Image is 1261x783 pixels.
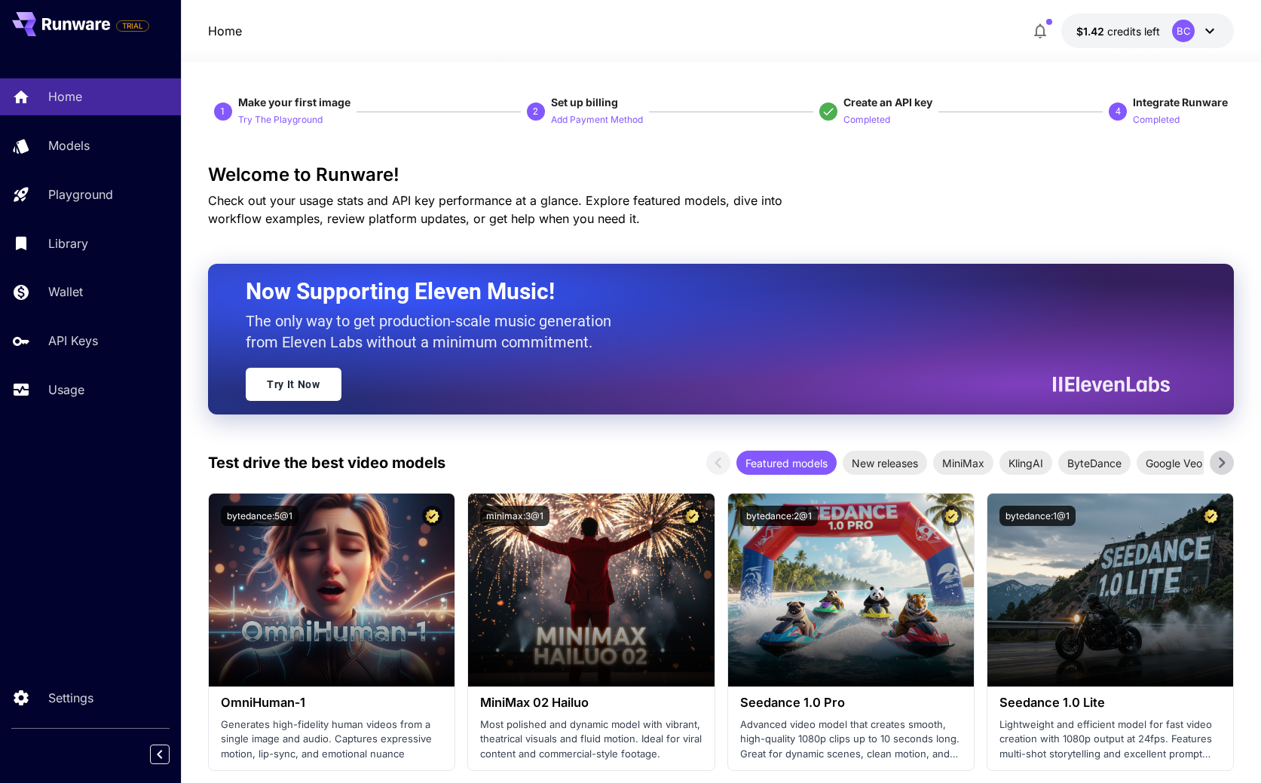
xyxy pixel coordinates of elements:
[987,494,1233,687] img: alt
[1137,451,1211,475] div: Google Veo
[422,506,442,526] button: Certified Model – Vetted for best performance and includes a commercial license.
[999,717,1221,762] p: Lightweight and efficient model for fast video creation with 1080p output at 24fps. Features mult...
[238,96,350,109] span: Make your first image
[209,494,455,687] img: alt
[843,455,927,471] span: New releases
[221,506,298,526] button: bytedance:5@1
[933,451,993,475] div: MiniMax
[208,22,242,40] a: Home
[999,451,1052,475] div: KlingAI
[246,368,341,401] a: Try It Now
[736,455,837,471] span: Featured models
[116,17,149,35] span: Add your payment card to enable full platform functionality.
[1116,105,1121,118] p: 4
[1133,110,1180,128] button: Completed
[208,451,445,474] p: Test drive the best video models
[999,455,1052,471] span: KlingAI
[48,87,82,106] p: Home
[480,696,702,710] h3: MiniMax 02 Hailuo
[1076,25,1107,38] span: $1.42
[161,741,181,768] div: Collapse sidebar
[682,506,702,526] button: Certified Model – Vetted for best performance and includes a commercial license.
[208,164,1234,185] h3: Welcome to Runware!
[1058,451,1131,475] div: ByteDance
[1107,25,1160,38] span: credits left
[1076,23,1160,39] div: $1.4222
[221,696,442,710] h3: OmniHuman‑1
[551,96,618,109] span: Set up billing
[551,113,643,127] p: Add Payment Method
[1058,455,1131,471] span: ByteDance
[941,506,962,526] button: Certified Model – Vetted for best performance and includes a commercial license.
[999,696,1221,710] h3: Seedance 1.0 Lite
[843,451,927,475] div: New releases
[1133,96,1228,109] span: Integrate Runware
[1133,113,1180,127] p: Completed
[48,283,83,301] p: Wallet
[117,20,148,32] span: TRIAL
[221,717,442,762] p: Generates high-fidelity human videos from a single image and audio. Captures expressive motion, l...
[48,689,93,707] p: Settings
[48,136,90,154] p: Models
[740,696,962,710] h3: Seedance 1.0 Pro
[1061,14,1234,48] button: $1.4222BC
[480,717,702,762] p: Most polished and dynamic model with vibrant, theatrical visuals and fluid motion. Ideal for vira...
[736,451,837,475] div: Featured models
[740,717,962,762] p: Advanced video model that creates smooth, high-quality 1080p clips up to 10 seconds long. Great f...
[48,185,113,203] p: Playground
[480,506,549,526] button: minimax:3@1
[220,105,225,118] p: 1
[843,96,932,109] span: Create an API key
[1137,455,1211,471] span: Google Veo
[238,113,323,127] p: Try The Playground
[728,494,974,687] img: alt
[246,277,1158,306] h2: Now Supporting Eleven Music!
[246,310,623,353] p: The only way to get production-scale music generation from Eleven Labs without a minimum commitment.
[468,494,714,687] img: alt
[48,234,88,252] p: Library
[551,110,643,128] button: Add Payment Method
[48,332,98,350] p: API Keys
[208,193,782,226] span: Check out your usage stats and API key performance at a glance. Explore featured models, dive int...
[933,455,993,471] span: MiniMax
[533,105,538,118] p: 2
[150,745,170,764] button: Collapse sidebar
[999,506,1076,526] button: bytedance:1@1
[48,381,84,399] p: Usage
[843,110,890,128] button: Completed
[843,113,890,127] p: Completed
[238,110,323,128] button: Try The Playground
[208,22,242,40] nav: breadcrumb
[1201,506,1221,526] button: Certified Model – Vetted for best performance and includes a commercial license.
[740,506,818,526] button: bytedance:2@1
[1172,20,1195,42] div: BC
